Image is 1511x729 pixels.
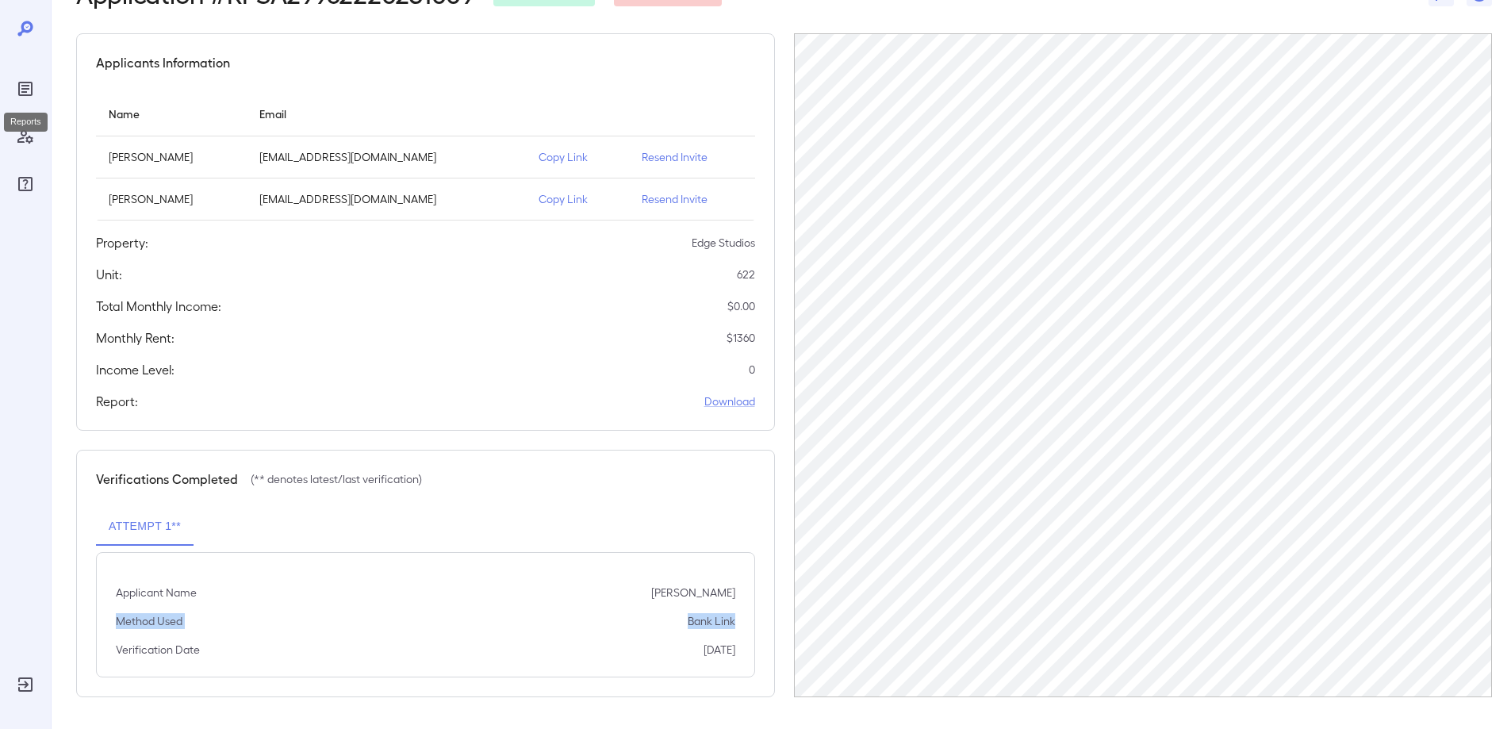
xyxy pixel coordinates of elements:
p: (** denotes latest/last verification) [251,471,422,487]
p: 622 [737,267,755,282]
h5: Applicants Information [96,53,230,72]
div: Log Out [13,672,38,697]
h5: Verifications Completed [96,470,238,489]
div: Manage Users [13,124,38,149]
div: Reports [13,76,38,102]
p: [DATE] [704,642,735,658]
p: $ 1360 [727,330,755,346]
p: [PERSON_NAME] [109,191,234,207]
th: Name [96,91,247,136]
p: [EMAIL_ADDRESS][DOMAIN_NAME] [259,149,513,165]
p: Verification Date [116,642,200,658]
p: Applicant Name [116,585,197,600]
p: Copy Link [539,149,616,165]
p: [EMAIL_ADDRESS][DOMAIN_NAME] [259,191,513,207]
p: [PERSON_NAME] [109,149,234,165]
p: Edge Studios [692,235,755,251]
table: simple table [96,91,755,221]
p: Method Used [116,613,182,629]
h5: Unit: [96,265,122,284]
h5: Report: [96,392,138,411]
h5: Income Level: [96,360,174,379]
p: Bank Link [688,613,735,629]
h5: Total Monthly Income: [96,297,221,316]
div: Reports [4,113,48,132]
th: Email [247,91,526,136]
h5: Monthly Rent: [96,328,174,347]
h5: Property: [96,233,148,252]
p: 0 [749,362,755,378]
a: Download [704,393,755,409]
p: Resend Invite [642,191,742,207]
p: $ 0.00 [727,298,755,314]
p: Copy Link [539,191,616,207]
p: Resend Invite [642,149,742,165]
div: FAQ [13,171,38,197]
button: Attempt 1** [96,508,194,546]
p: [PERSON_NAME] [651,585,735,600]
